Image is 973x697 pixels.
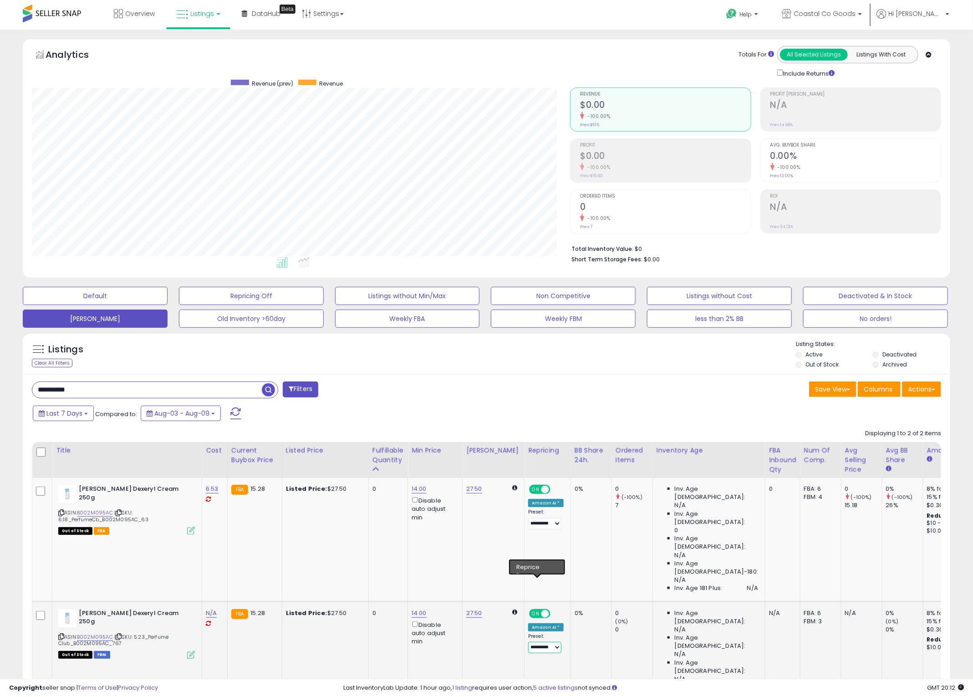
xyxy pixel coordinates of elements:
h2: $0.00 [580,151,750,163]
b: [PERSON_NAME] Dexeryl Cream 250g [79,485,189,504]
span: $0.00 [644,255,660,264]
button: All Selected Listings [780,49,848,61]
a: 27.50 [466,609,482,618]
span: Inv. Age [DEMOGRAPHIC_DATA]: [675,534,758,551]
span: Hi [PERSON_NAME] [888,9,943,18]
span: 0 [675,526,678,534]
span: | SKU: 6.18_PerfumeCb_B002M095AC_63 [58,509,148,523]
div: FBM: 3 [804,617,834,626]
div: Title [56,446,198,455]
div: ASIN: [58,609,195,658]
span: ROI [770,194,941,199]
small: -100.00% [774,164,800,171]
small: Prev: $106 [580,122,599,127]
span: ON [530,486,541,493]
span: Inv. Age [DEMOGRAPHIC_DATA]-180: [675,560,758,576]
div: seller snap | | [9,684,158,692]
a: 14.00 [412,484,427,493]
b: Total Inventory Value: [571,245,633,253]
span: N/A [675,650,686,658]
i: Get Help [726,8,737,20]
span: OFF [549,486,564,493]
h2: $0.00 [580,100,750,112]
div: 7 [616,501,652,509]
a: 5 active listings [533,683,578,692]
div: FBA: 6 [804,609,834,617]
span: Ordered Items [580,194,750,199]
span: Listings [190,9,214,18]
h2: 0.00% [770,151,941,163]
a: B002M095AC [77,509,113,517]
small: Amazon Fees. [927,455,932,463]
div: FBA inbound Qty [769,446,796,474]
small: (0%) [886,618,899,625]
div: Cost [206,446,224,455]
div: 0 [372,485,401,493]
span: Help [739,10,752,18]
h2: N/A [770,202,941,214]
div: N/A [769,609,793,617]
span: N/A [675,675,686,683]
button: Save View [809,382,856,397]
span: Columns [864,385,892,394]
div: 0 [769,485,793,493]
small: Prev: 34.13% [770,224,794,229]
img: 21Xrre3R2NS._SL40_.jpg [58,485,76,503]
div: Fulfillable Quantity [372,446,404,465]
button: Weekly FBA [335,310,480,328]
button: Repricing Off [179,287,324,305]
div: 0 [372,609,401,617]
div: 0% [575,485,605,493]
span: DataHub [252,9,280,18]
label: Archived [883,361,907,368]
div: FBA: 6 [804,485,834,493]
button: Listings without Cost [647,287,792,305]
div: Preset: [528,633,564,654]
div: 0 [616,626,652,634]
a: 1 listing [452,683,472,692]
div: 0% [886,609,923,617]
div: Repricing [528,446,567,455]
a: Terms of Use [78,683,117,692]
span: ON [530,610,541,617]
span: N/A [747,584,758,592]
div: BB Share 24h. [575,446,608,465]
button: Listings With Cost [847,49,915,61]
span: All listings that are currently out of stock and unavailable for purchase on Amazon [58,527,92,535]
a: 27.50 [466,484,482,493]
img: 21Xrre3R2NS._SL40_.jpg [58,609,76,627]
span: Inv. Age 181 Plus: [675,584,723,592]
div: Inventory Age [657,446,761,455]
span: Aug-03 - Aug-09 [154,409,209,418]
div: Avg BB Share [886,446,919,465]
small: -100.00% [584,113,610,120]
small: FBA [231,609,248,619]
div: Min Price [412,446,458,455]
label: Active [806,351,823,358]
div: FBM: 4 [804,493,834,501]
div: Current Buybox Price [231,446,278,465]
span: Revenue [320,80,343,87]
div: 26% [886,501,923,509]
div: $27.50 [286,609,362,617]
span: Coastal Co Goods [794,9,856,18]
div: Amazon AI * [528,499,564,507]
div: ASIN: [58,485,195,534]
small: (-100%) [851,493,872,501]
button: Default [23,287,168,305]
b: Listed Price: [286,484,327,493]
div: Totals For [739,51,774,59]
div: 0 [616,609,652,617]
span: Revenue (prev) [252,80,294,87]
div: Clear All Filters [32,359,72,367]
a: N/A [206,609,217,618]
button: Actions [902,382,941,397]
li: $0 [571,243,934,254]
label: Deactivated [883,351,917,358]
span: 15.28 [250,484,265,493]
div: 0 [616,485,652,493]
div: Preset: [528,509,564,529]
span: Profit [580,143,750,148]
small: (-100%) [621,493,642,501]
button: Deactivated & In Stock [803,287,948,305]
